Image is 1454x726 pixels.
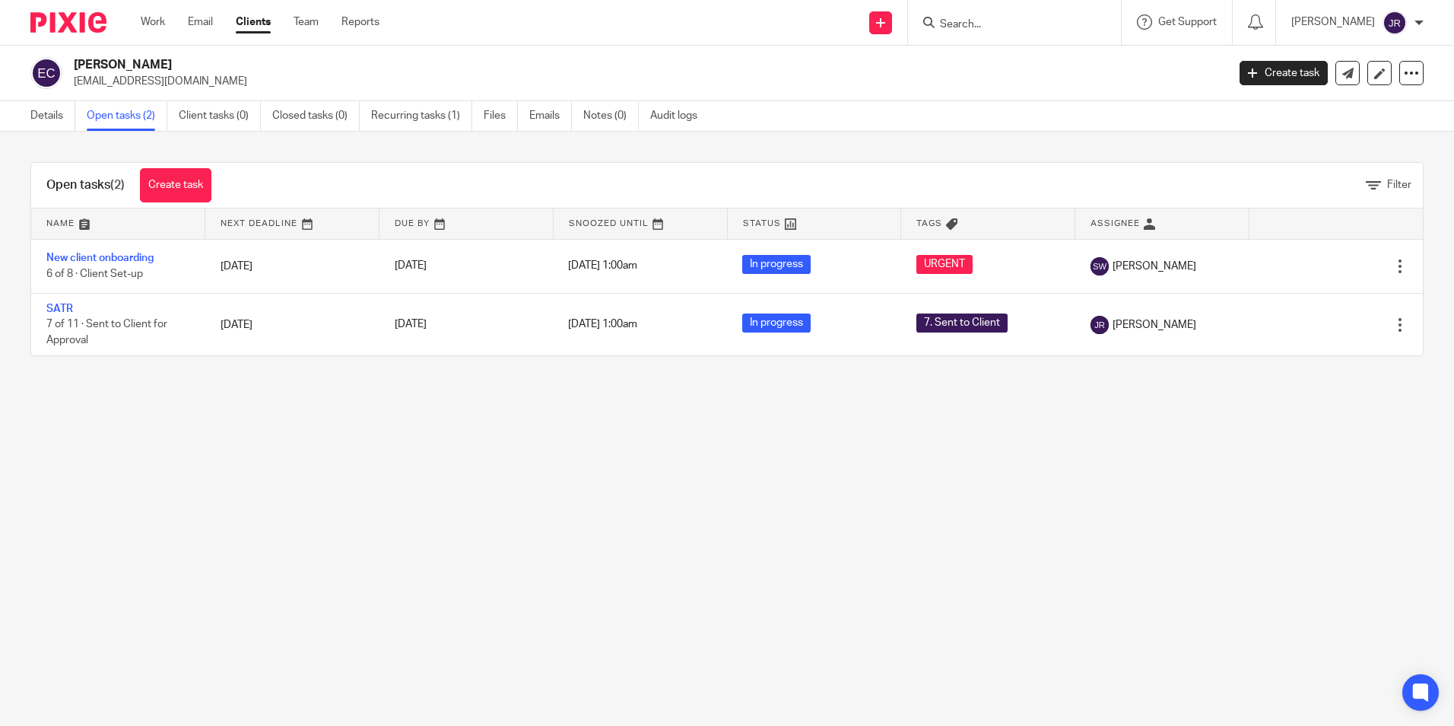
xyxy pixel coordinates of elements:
a: Files [484,101,518,131]
a: Closed tasks (0) [272,101,360,131]
a: Create task [140,168,211,202]
a: Team [294,14,319,30]
a: Create task [1240,61,1328,85]
p: [EMAIL_ADDRESS][DOMAIN_NAME] [74,74,1217,89]
a: SATR [46,304,73,314]
a: Reports [341,14,379,30]
span: [DATE] 1:00am [568,320,637,330]
span: [PERSON_NAME] [1113,259,1196,274]
a: New client onboarding [46,253,154,263]
span: Status [743,219,781,228]
a: Audit logs [650,101,709,131]
a: Details [30,101,75,131]
span: 7 of 11 · Sent to Client for Approval [46,320,167,346]
h1: Open tasks [46,177,125,193]
span: [DATE] [395,320,427,330]
span: In progress [742,314,811,333]
a: Recurring tasks (1) [371,101,472,131]
img: svg%3E [1090,257,1109,275]
td: [DATE] [205,239,379,293]
td: [DATE] [205,293,379,355]
span: [PERSON_NAME] [1113,317,1196,333]
a: Notes (0) [583,101,639,131]
h2: [PERSON_NAME] [74,57,988,73]
span: In progress [742,255,811,274]
img: Pixie [30,12,106,33]
span: Tags [916,219,942,228]
img: svg%3E [30,57,62,89]
span: (2) [110,179,125,191]
span: [DATE] [395,261,427,272]
input: Search [938,18,1075,32]
a: Work [141,14,165,30]
p: [PERSON_NAME] [1291,14,1375,30]
a: Client tasks (0) [179,101,261,131]
span: Filter [1387,180,1411,190]
a: Email [188,14,213,30]
span: 7. Sent to Client [916,314,1008,333]
a: Open tasks (2) [87,101,167,131]
span: 6 of 8 · Client Set-up [46,269,143,279]
span: URGENT [916,255,973,274]
a: Clients [236,14,271,30]
span: Snoozed Until [569,219,649,228]
img: svg%3E [1383,11,1407,35]
span: [DATE] 1:00am [568,261,637,272]
span: Get Support [1158,17,1217,27]
a: Emails [529,101,572,131]
img: svg%3E [1090,316,1109,334]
